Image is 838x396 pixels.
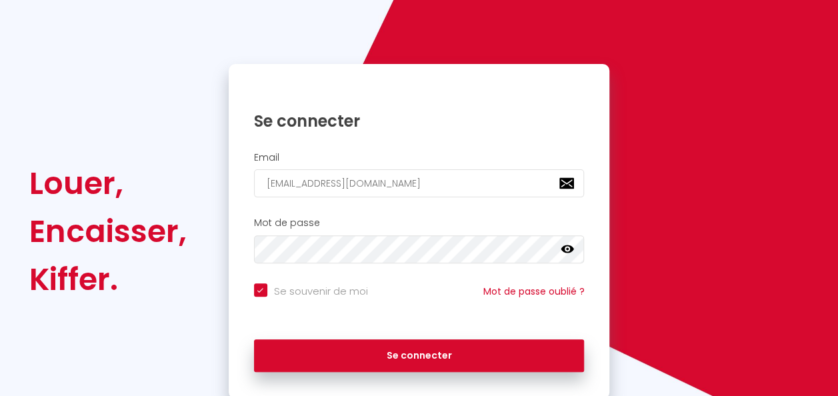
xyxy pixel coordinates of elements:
button: Se connecter [254,339,585,373]
h1: Se connecter [254,111,585,131]
div: Louer, [29,159,187,207]
a: Mot de passe oublié ? [483,285,584,298]
h2: Email [254,152,585,163]
div: Kiffer. [29,255,187,303]
div: Encaisser, [29,207,187,255]
h2: Mot de passe [254,217,585,229]
input: Ton Email [254,169,585,197]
